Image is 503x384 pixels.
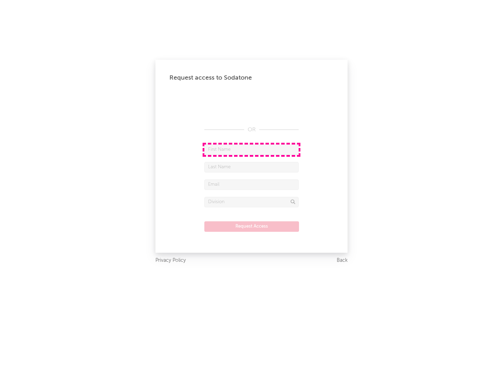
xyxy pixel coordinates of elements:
[204,145,299,155] input: First Name
[204,221,299,232] button: Request Access
[204,126,299,134] div: OR
[204,197,299,207] input: Division
[155,256,186,265] a: Privacy Policy
[337,256,348,265] a: Back
[204,179,299,190] input: Email
[204,162,299,172] input: Last Name
[169,74,334,82] div: Request access to Sodatone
